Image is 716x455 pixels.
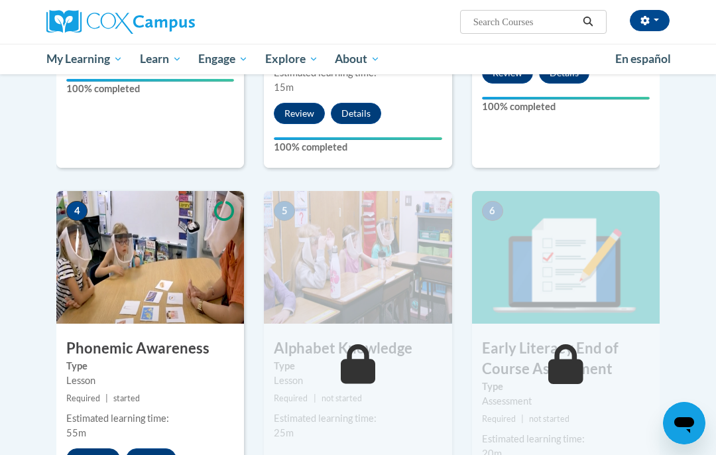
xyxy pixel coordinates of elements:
[274,373,442,388] div: Lesson
[56,338,244,359] h3: Phonemic Awareness
[482,414,516,424] span: Required
[482,97,650,99] div: Your progress
[66,79,234,82] div: Your progress
[607,45,680,73] a: En español
[46,10,195,34] img: Cox Campus
[140,51,182,67] span: Learn
[274,82,294,93] span: 15m
[131,44,190,74] a: Learn
[274,137,442,140] div: Your progress
[327,44,389,74] a: About
[482,201,503,221] span: 6
[274,411,442,426] div: Estimated learning time:
[36,44,680,74] div: Main menu
[66,373,234,388] div: Lesson
[274,140,442,155] label: 100% completed
[66,201,88,221] span: 4
[274,359,442,373] label: Type
[274,427,294,438] span: 25m
[38,44,131,74] a: My Learning
[190,44,257,74] a: Engage
[66,82,234,96] label: 100% completed
[66,393,100,403] span: Required
[56,191,244,324] img: Course Image
[482,379,650,394] label: Type
[314,393,316,403] span: |
[521,414,524,424] span: |
[482,99,650,114] label: 100% completed
[472,191,660,324] img: Course Image
[322,393,362,403] span: not started
[472,14,578,30] input: Search Courses
[264,191,451,324] img: Course Image
[265,51,318,67] span: Explore
[105,393,108,403] span: |
[331,103,381,124] button: Details
[482,432,650,446] div: Estimated learning time:
[113,393,140,403] span: started
[66,427,86,438] span: 55m
[264,338,451,359] h3: Alphabet Knowledge
[630,10,670,31] button: Account Settings
[274,103,325,124] button: Review
[578,14,598,30] button: Search
[66,411,234,426] div: Estimated learning time:
[529,414,569,424] span: not started
[274,201,295,221] span: 5
[472,338,660,379] h3: Early Literacy End of Course Assessment
[46,51,123,67] span: My Learning
[198,51,248,67] span: Engage
[257,44,327,74] a: Explore
[66,359,234,373] label: Type
[663,402,705,444] iframe: Button to launch messaging window
[615,52,671,66] span: En español
[335,51,380,67] span: About
[482,394,650,409] div: Assessment
[46,10,241,34] a: Cox Campus
[274,393,308,403] span: Required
